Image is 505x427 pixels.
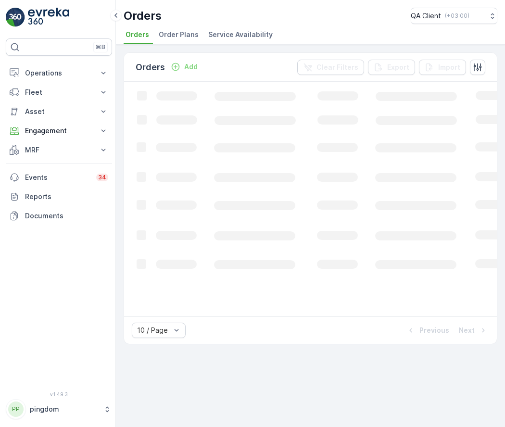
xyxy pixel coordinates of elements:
[6,121,112,140] button: Engagement
[405,325,450,336] button: Previous
[6,187,112,206] a: Reports
[96,43,105,51] p: ⌘B
[387,63,409,72] p: Export
[419,60,466,75] button: Import
[458,325,489,336] button: Next
[6,168,112,187] a: Events34
[184,62,198,72] p: Add
[208,30,273,39] span: Service Availability
[419,326,449,335] p: Previous
[6,102,112,121] button: Asset
[25,88,93,97] p: Fleet
[25,126,93,136] p: Engagement
[25,173,90,182] p: Events
[25,107,93,116] p: Asset
[297,60,364,75] button: Clear Filters
[28,8,69,27] img: logo_light-DOdMpM7g.png
[8,402,24,417] div: PP
[438,63,460,72] p: Import
[316,63,358,72] p: Clear Filters
[25,192,108,201] p: Reports
[167,61,202,73] button: Add
[6,206,112,226] a: Documents
[25,68,93,78] p: Operations
[25,145,93,155] p: MRF
[126,30,149,39] span: Orders
[136,61,165,74] p: Orders
[411,8,497,24] button: QA Client(+03:00)
[6,63,112,83] button: Operations
[6,399,112,419] button: PPpingdom
[124,8,162,24] p: Orders
[6,391,112,397] span: v 1.49.3
[98,174,106,181] p: 34
[25,211,108,221] p: Documents
[6,140,112,160] button: MRF
[6,83,112,102] button: Fleet
[411,11,441,21] p: QA Client
[459,326,475,335] p: Next
[445,12,469,20] p: ( +03:00 )
[159,30,199,39] span: Order Plans
[6,8,25,27] img: logo
[368,60,415,75] button: Export
[30,404,99,414] p: pingdom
